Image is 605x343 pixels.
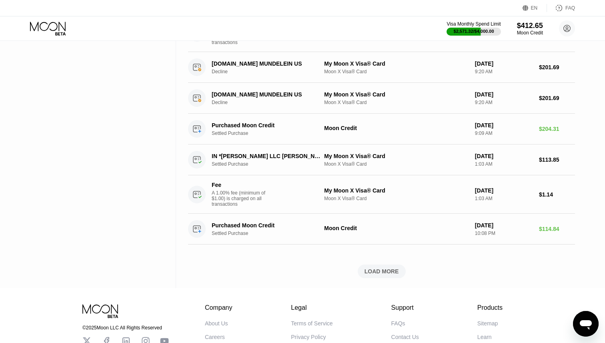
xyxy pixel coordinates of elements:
div: Products [477,304,503,311]
div: Moon Credit [324,225,468,231]
div: Support [391,304,419,311]
div: My Moon X Visa® Card [324,187,468,194]
div: 10:08 PM [475,231,533,236]
div: [DATE] [475,60,533,67]
div: $412.65Moon Credit [517,22,543,36]
div: IN *[PERSON_NAME] LLC [PERSON_NAME][GEOGRAPHIC_DATA] [212,153,320,159]
div: Careers [205,334,225,340]
div: $113.85 [539,156,575,163]
div: Moon Credit [517,30,543,36]
div: [DOMAIN_NAME] MUNDELEIN US [212,60,320,67]
div: Contact Us [391,334,419,340]
div: $204.31 [539,126,575,132]
div: Moon X Visa® Card [324,161,468,167]
div: Learn [477,334,492,340]
div: Settled Purchase [212,130,329,136]
div: [DATE] [475,91,533,98]
div: FAQs [391,320,405,327]
div: © 2025 Moon LLC All Rights Reserved [82,325,169,331]
div: Visa Monthly Spend Limit [447,21,501,27]
iframe: Button to launch messaging window [573,311,599,337]
div: A 1.00% fee (minimum of $1.00) is charged on all transactions [212,190,272,207]
div: 9:09 AM [475,130,533,136]
div: 1:03 AM [475,196,533,201]
div: $412.65 [517,22,543,30]
div: [DOMAIN_NAME] MUNDELEIN USDeclineMy Moon X Visa® CardMoon X Visa® Card[DATE]9:20 AM$201.69 [188,52,575,83]
div: Purchased Moon Credit [212,122,320,128]
div: 1:03 AM [475,161,533,167]
div: $114.84 [539,226,575,232]
div: Privacy Policy [291,334,326,340]
div: Legal [291,304,333,311]
div: [DATE] [475,222,533,229]
div: $201.69 [539,64,575,70]
div: Terms of Service [291,320,333,327]
div: $201.69 [539,95,575,101]
div: EN [531,5,538,11]
div: $1.14 [539,191,575,198]
div: Purchased Moon CreditSettled PurchaseMoon Credit[DATE]10:08 PM$114.84 [188,214,575,245]
div: [DATE] [475,187,533,194]
div: Visa Monthly Spend Limit$2,571.32/$4,000.00 [447,21,501,36]
div: EN [523,4,547,12]
div: IN *[PERSON_NAME] LLC [PERSON_NAME][GEOGRAPHIC_DATA]Settled PurchaseMy Moon X Visa® CardMoon X Vi... [188,144,575,175]
div: My Moon X Visa® Card [324,153,468,159]
div: Settled Purchase [212,231,329,236]
div: My Moon X Visa® Card [324,91,468,98]
div: [DATE] [475,122,533,128]
div: Sitemap [477,320,498,327]
div: Moon X Visa® Card [324,69,468,74]
div: 9:20 AM [475,69,533,74]
div: Fee [212,182,268,188]
div: [DOMAIN_NAME] MUNDELEIN US [212,91,320,98]
div: Moon Credit [324,125,468,131]
div: Moon X Visa® Card [324,196,468,201]
div: FAQ [547,4,575,12]
div: Decline [212,69,329,74]
div: Purchased Moon CreditSettled PurchaseMoon Credit[DATE]9:09 AM$204.31 [188,114,575,144]
div: Settled Purchase [212,161,329,167]
div: Purchased Moon Credit [212,222,320,229]
div: $2,571.32 / $4,000.00 [454,29,494,34]
div: [DATE] [475,153,533,159]
div: About Us [205,320,228,327]
div: Decline [212,100,329,105]
div: [DOMAIN_NAME] MUNDELEIN USDeclineMy Moon X Visa® CardMoon X Visa® Card[DATE]9:20 AM$201.69 [188,83,575,114]
div: Company [205,304,232,311]
div: Moon X Visa® Card [324,100,468,105]
div: FAQ [565,5,575,11]
div: 9:20 AM [475,100,533,105]
div: LOAD MORE [188,265,575,278]
div: FeeA 1.00% fee (minimum of $1.00) is charged on all transactionsMy Moon X Visa® CardMoon X Visa® ... [188,175,575,214]
div: My Moon X Visa® Card [324,60,468,67]
div: LOAD MORE [365,268,399,275]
